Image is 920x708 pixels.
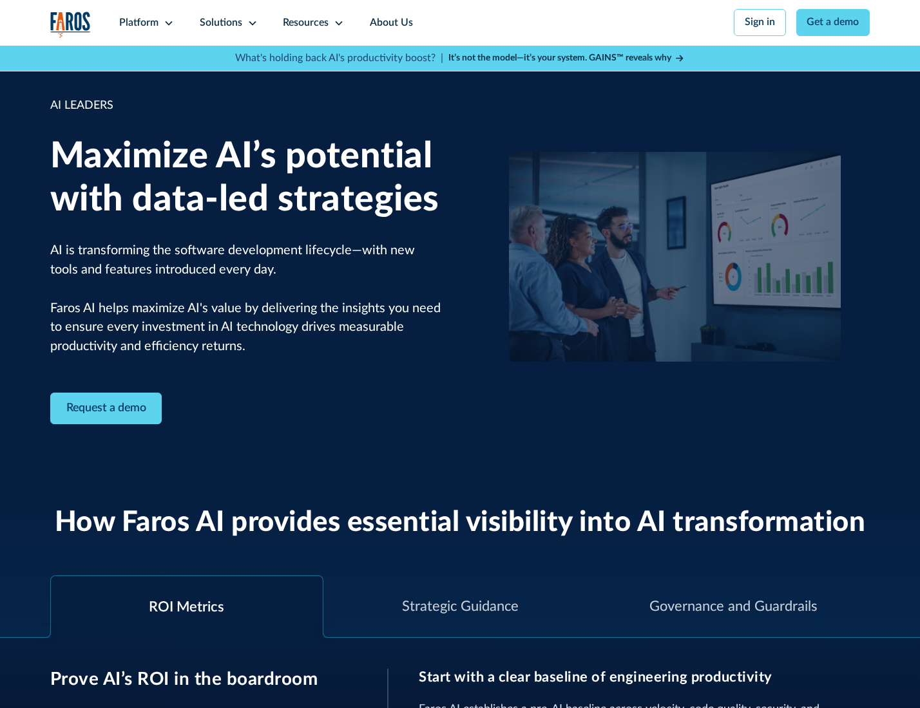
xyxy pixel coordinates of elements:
a: Contact Modal [50,393,162,424]
h3: Prove AI’s ROI in the boardroom [50,669,356,690]
div: Strategic Guidance [402,596,519,617]
strong: It’s not the model—it’s your system. GAINS™ reveals why [448,53,671,62]
div: ROI Metrics [149,597,224,618]
p: AI is transforming the software development lifecycle—with new tools and features introduced ever... [50,241,441,357]
div: Solutions [200,15,242,31]
h2: How Faros AI provides essential visibility into AI transformation [55,506,866,540]
h3: Start with a clear baseline of engineering productivity [419,669,870,685]
img: Logo of the analytics and reporting company Faros. [50,12,91,38]
a: It’s not the model—it’s your system. GAINS™ reveals why [448,51,685,65]
div: Resources [283,15,329,31]
h1: Maximize AI’s potential with data-led strategies [50,135,441,221]
div: AI LEADERS [50,97,441,115]
div: Governance and Guardrails [649,596,817,617]
p: What's holding back AI's productivity boost? | [235,51,443,66]
a: Sign in [734,9,786,36]
a: home [50,12,91,38]
a: Get a demo [796,9,870,36]
div: Platform [119,15,158,31]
